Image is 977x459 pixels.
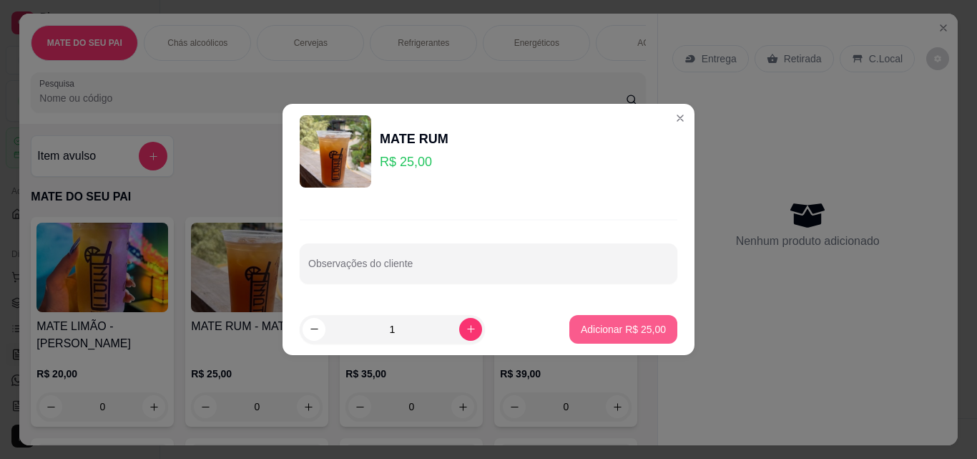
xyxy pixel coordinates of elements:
img: product-image [300,115,371,187]
p: Adicionar R$ 25,00 [581,322,666,337]
button: decrease-product-quantity [303,318,325,341]
button: Close [669,107,692,130]
p: R$ 25,00 [380,152,448,172]
div: MATE RUM [380,129,448,149]
button: Adicionar R$ 25,00 [569,315,677,344]
input: Observações do cliente [308,262,669,276]
button: increase-product-quantity [459,318,482,341]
